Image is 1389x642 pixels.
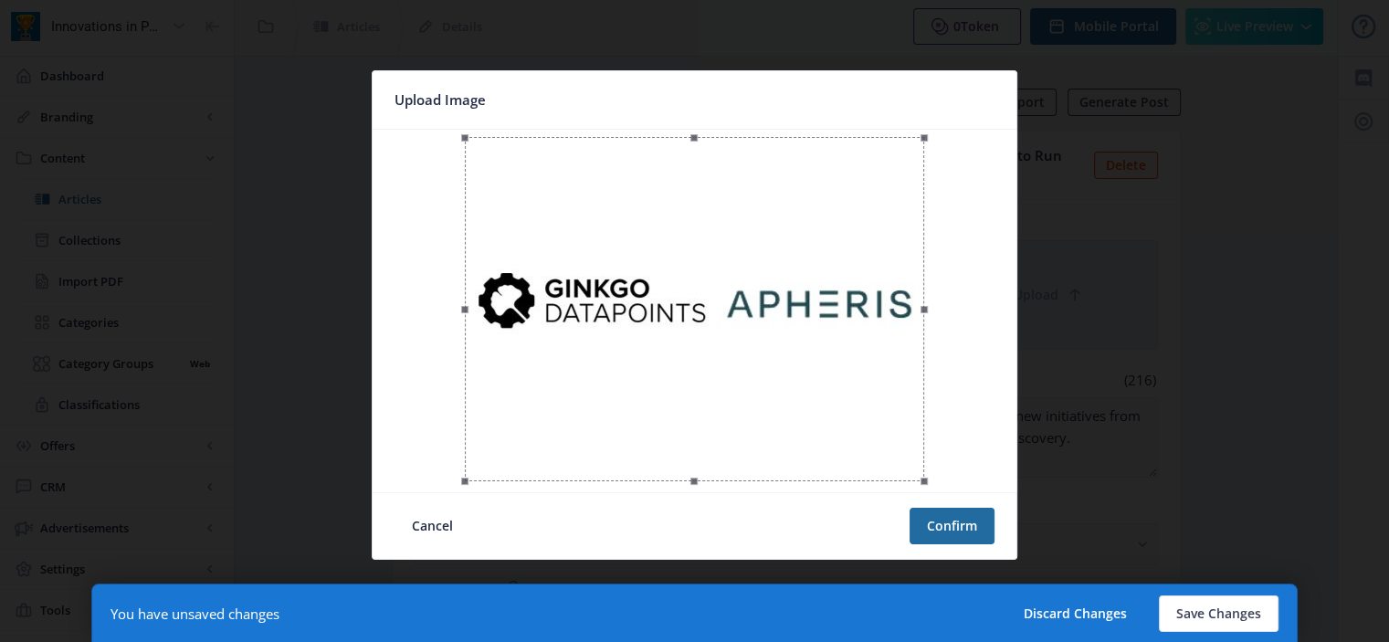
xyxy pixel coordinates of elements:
[395,508,470,544] button: Cancel
[910,508,994,544] button: Confirm
[395,86,486,114] span: Upload Image
[380,137,1009,481] img: Tn4EFviNqMUv3vE5XHizQQhXuhVuuKO5QgghhBAvBYlYIYQQQghRODRMJoQQQgghCodErBBCCCGEKBwSsUIIIYQQonBIxAohh...
[1006,595,1144,632] button: Discard Changes
[1159,595,1279,632] button: Save Changes
[110,605,279,623] div: You have unsaved changes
